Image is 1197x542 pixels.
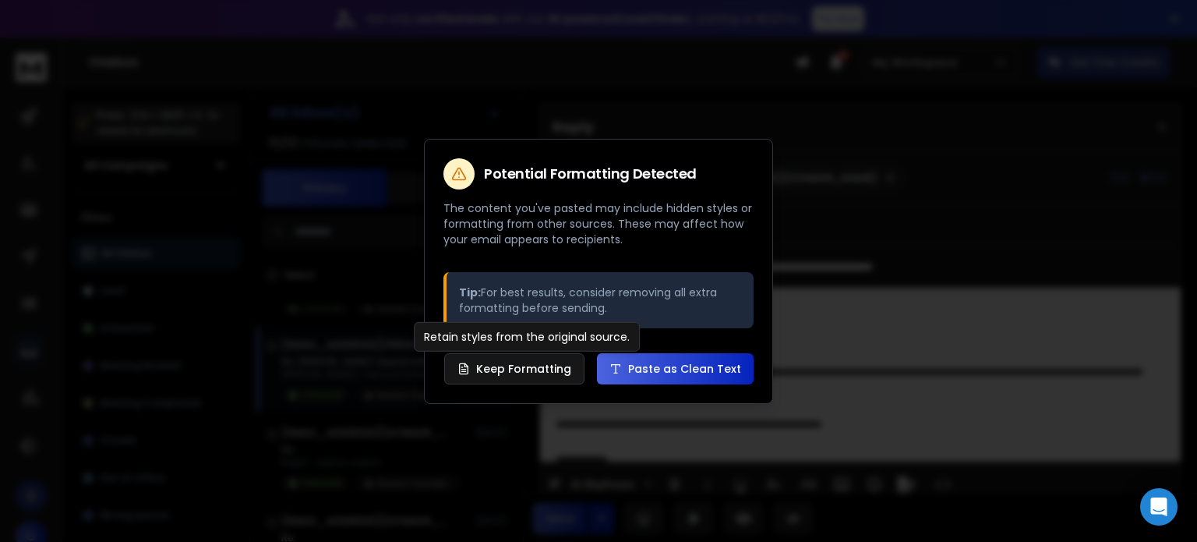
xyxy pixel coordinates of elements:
h2: Potential Formatting Detected [484,167,697,181]
strong: Tip: [459,285,481,300]
div: Retain styles from the original source. [414,322,640,352]
button: Keep Formatting [444,353,584,384]
button: Paste as Clean Text [597,353,754,384]
p: For best results, consider removing all extra formatting before sending. [459,285,741,316]
p: The content you've pasted may include hidden styles or formatting from other sources. These may a... [443,200,754,247]
div: Open Intercom Messenger [1140,488,1178,526]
